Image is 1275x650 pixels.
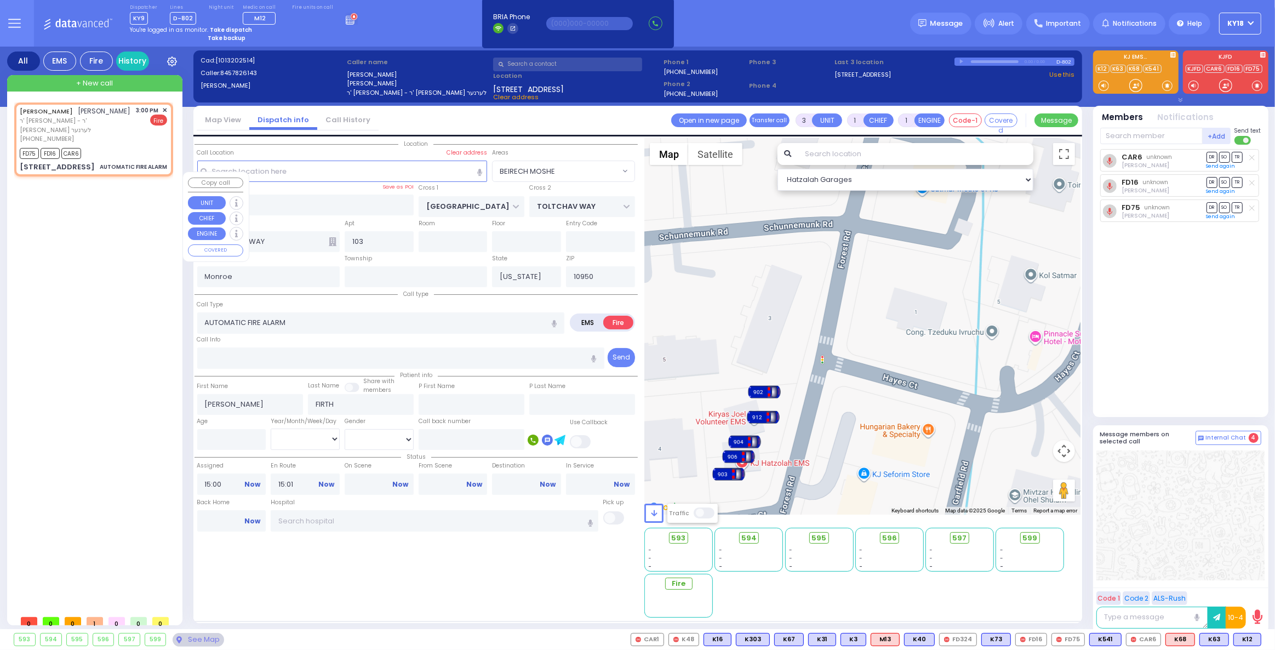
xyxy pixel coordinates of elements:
[1096,65,1110,73] a: K12
[1049,70,1074,79] a: Use this
[985,113,1017,127] button: Covered
[647,500,683,515] img: Google
[1244,65,1262,73] a: FD75
[812,533,827,544] span: 595
[719,554,722,562] span: -
[130,4,157,11] label: Dispatcher
[292,4,333,11] label: Fire units on call
[271,417,340,426] div: Year/Month/Week/Day
[188,196,226,209] button: UNIT
[664,58,745,67] span: Phone 1
[668,633,699,646] div: K48
[76,78,113,89] span: + New call
[1158,111,1214,124] button: Notifications
[1046,19,1081,28] span: Important
[1000,546,1003,554] span: -
[930,562,933,571] span: -
[1122,212,1169,220] span: Yitzchok Lichtenstein
[728,434,761,450] div: 904
[1100,431,1196,445] h5: Message members on selected call
[500,166,555,177] span: BEIRECH MOSHE
[930,554,933,562] span: -
[649,554,652,562] span: -
[1207,202,1217,213] span: DR
[672,578,685,589] span: Fire
[188,244,243,256] button: COVERED
[67,634,88,646] div: 595
[834,70,891,79] a: [STREET_ADDRESS]
[130,617,147,625] span: 0
[419,184,438,192] label: Cross 1
[21,617,37,625] span: 0
[197,300,224,309] label: Call Type
[1234,135,1252,146] label: Turn off text
[1232,152,1243,162] span: TR
[603,316,634,329] label: Fire
[1127,65,1142,73] a: K68
[864,113,894,127] button: CHIEF
[1053,440,1075,462] button: Map camera controls
[1034,113,1078,127] button: Message
[201,56,343,65] label: Cad:
[130,12,148,25] span: KY9
[649,562,652,571] span: -
[162,106,167,115] span: ✕
[859,562,862,571] span: -
[1249,433,1259,443] span: 4
[631,633,664,646] div: CAR1
[419,219,435,228] label: Room
[119,634,140,646] div: 597
[756,384,773,400] gmp-advanced-marker: 902
[197,149,235,157] label: Call Location
[1199,633,1229,646] div: BLS
[529,382,565,391] label: P Last Name
[722,448,755,465] div: 906
[1051,633,1085,646] div: FD75
[108,617,125,625] span: 0
[1123,591,1150,605] button: Code 2
[949,113,982,127] button: Code-1
[317,115,379,125] a: Call History
[271,461,340,470] label: En Route
[1165,633,1195,646] div: K68
[492,219,505,228] label: Floor
[78,106,131,116] span: [PERSON_NAME]
[210,26,252,34] strong: Take dispatch
[197,461,266,470] label: Assigned
[347,79,489,88] label: [PERSON_NAME]
[493,84,564,93] span: [STREET_ADDRESS]
[719,546,722,554] span: -
[798,143,1033,165] input: Search location
[1233,633,1261,646] div: BLS
[345,417,365,426] label: Gender
[20,116,133,134] span: ר' [PERSON_NAME] - ר' [PERSON_NAME] לערנער
[1000,554,1003,562] span: -
[566,219,597,228] label: Entry Code
[1186,65,1203,73] a: KJFD
[1022,533,1037,544] span: 599
[80,52,113,71] div: Fire
[608,348,635,367] button: Send
[492,149,508,157] label: Areas
[493,12,530,22] span: BRIA Phone
[712,466,745,482] div: 903
[1093,54,1179,62] label: KJ EMS...
[1226,607,1246,629] button: 10-4
[345,461,414,470] label: On Scene
[1226,65,1243,73] a: FD16
[808,633,836,646] div: K31
[419,382,455,391] label: P First Name
[136,106,159,115] span: 3:00 PM
[1187,19,1202,28] span: Help
[493,93,539,101] span: Clear address
[197,417,208,426] label: Age
[493,58,642,71] input: Search a contact
[20,148,39,159] span: FD75
[614,480,630,489] a: Now
[1122,161,1169,169] span: Joel Sandel
[188,227,226,241] button: ENGINE
[1053,480,1075,501] button: Drag Pegman onto the map to open Street View
[492,461,561,470] label: Destination
[755,409,771,425] gmp-advanced-marker: 912
[419,461,488,470] label: From Scene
